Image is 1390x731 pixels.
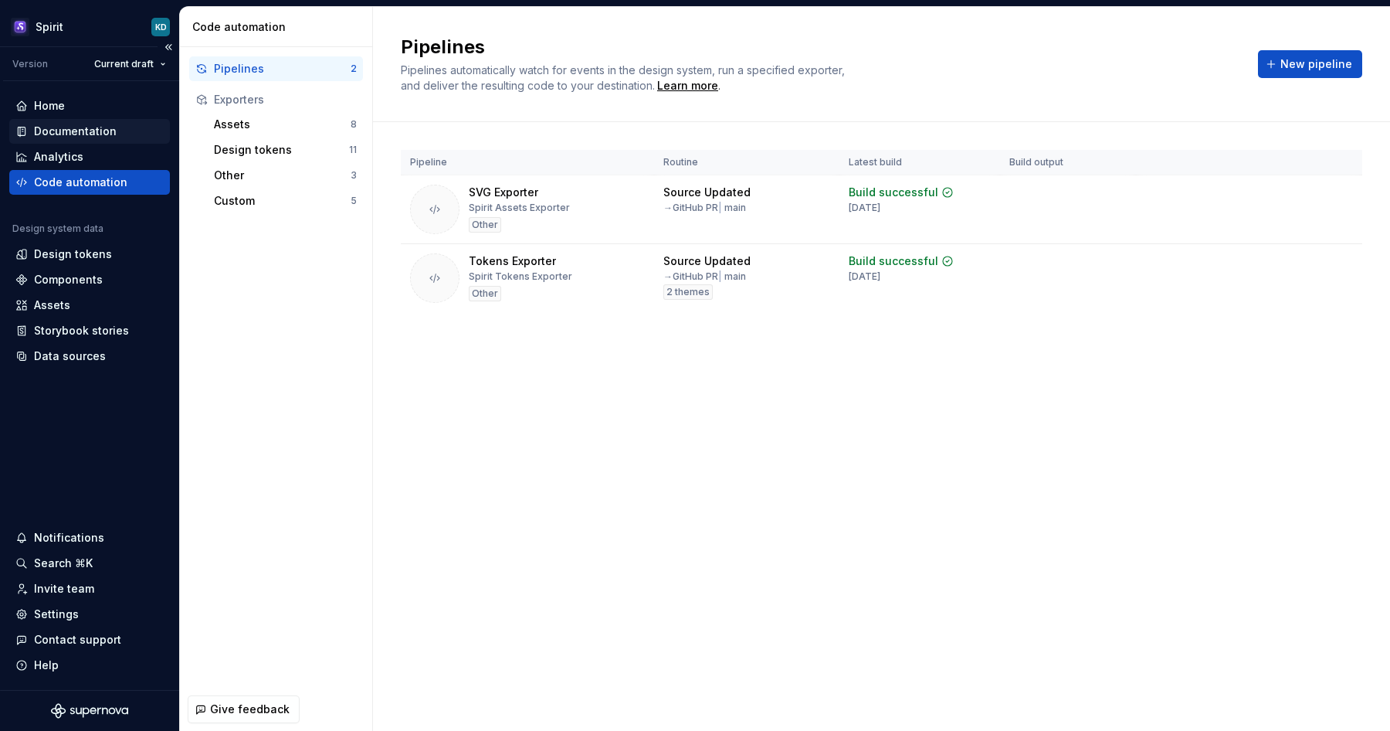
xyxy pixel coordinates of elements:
[36,19,63,35] div: Spirit
[214,142,349,158] div: Design tokens
[210,702,290,717] span: Give feedback
[34,530,104,546] div: Notifications
[34,348,106,364] div: Data sources
[666,286,710,298] span: 2 themes
[9,119,170,144] a: Documentation
[34,175,127,190] div: Code automation
[34,323,129,338] div: Storybook stories
[51,703,128,719] svg: Supernova Logo
[469,270,572,283] div: Spirit Tokens Exporter
[208,163,363,188] button: Other3
[12,223,103,235] div: Design system data
[11,18,29,36] img: 63932fde-23f0-455f-9474-7c6a8a4930cd.png
[401,35,1239,59] h2: Pipelines
[849,185,938,200] div: Build successful
[849,253,938,269] div: Build successful
[188,695,300,723] button: Give feedback
[9,551,170,576] button: Search ⌘K
[9,144,170,169] a: Analytics
[657,78,718,93] a: Learn more
[34,607,79,622] div: Settings
[663,202,746,214] div: → GitHub PR main
[34,658,59,673] div: Help
[214,193,351,209] div: Custom
[34,272,103,287] div: Components
[655,80,720,92] span: .
[87,53,173,75] button: Current draft
[9,576,170,601] a: Invite team
[214,92,357,107] div: Exporters
[718,270,722,282] span: |
[208,138,363,162] button: Design tokens11
[839,150,1000,175] th: Latest build
[9,627,170,652] button: Contact support
[214,168,351,183] div: Other
[155,21,167,33] div: KD
[351,63,357,75] div: 2
[12,58,48,70] div: Version
[34,149,83,165] div: Analytics
[663,185,751,200] div: Source Updated
[34,556,93,571] div: Search ⌘K
[34,632,121,648] div: Contact support
[1000,150,1136,175] th: Build output
[189,56,363,81] button: Pipelines2
[214,61,351,76] div: Pipelines
[849,202,880,214] div: [DATE]
[9,170,170,195] a: Code automation
[469,185,538,200] div: SVG Exporter
[349,144,357,156] div: 11
[9,525,170,550] button: Notifications
[214,117,351,132] div: Assets
[192,19,366,35] div: Code automation
[9,242,170,267] a: Design tokens
[351,118,357,131] div: 8
[9,267,170,292] a: Components
[9,602,170,627] a: Settings
[1258,50,1362,78] button: New pipeline
[469,202,570,214] div: Spirit Assets Exporter
[469,217,501,233] div: Other
[1280,56,1352,72] span: New pipeline
[663,253,751,269] div: Source Updated
[208,189,363,213] button: Custom5
[34,581,94,597] div: Invite team
[34,124,117,139] div: Documentation
[718,202,722,213] span: |
[94,58,154,70] span: Current draft
[34,297,70,313] div: Assets
[401,150,654,175] th: Pipeline
[849,270,880,283] div: [DATE]
[34,98,65,114] div: Home
[469,286,501,301] div: Other
[351,169,357,182] div: 3
[158,36,179,58] button: Collapse sidebar
[208,112,363,137] button: Assets8
[9,293,170,318] a: Assets
[34,246,112,262] div: Design tokens
[9,93,170,118] a: Home
[654,150,839,175] th: Routine
[9,318,170,343] a: Storybook stories
[3,10,176,43] button: SpiritKD
[401,63,848,92] span: Pipelines automatically watch for events in the design system, run a specified exporter, and deli...
[469,253,556,269] div: Tokens Exporter
[9,653,170,678] button: Help
[351,195,357,207] div: 5
[9,344,170,369] a: Data sources
[663,270,746,283] div: → GitHub PR main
